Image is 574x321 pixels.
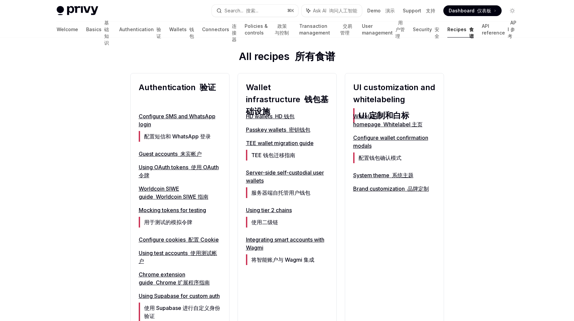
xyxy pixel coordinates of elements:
h2: UI customization and whitelabeling [353,81,436,106]
font: 验证 [200,82,216,92]
button: Ask AI 询问人工智能 [302,5,362,17]
font: 基础知识 [104,20,109,46]
font: Chrome 扩展程序指南 [156,279,210,286]
a: Mocking tokens for testing用于测试的模拟令牌 [139,206,221,230]
font: 配置 Cookie [188,236,219,243]
font: Whitelabel 主页 [383,121,423,128]
a: Support 支持 [403,7,435,14]
font: 连接器 [232,23,237,42]
span: ⌘ K [287,8,294,13]
font: 支持 [426,8,435,13]
font: 配置钱包确认模式 [359,154,401,161]
a: API reference API 参考 [482,21,517,38]
a: Using OAuth tokens 使用 OAuth 令牌 [139,163,221,179]
button: Toggle dark mode [507,5,518,16]
h2: Authentication [139,81,221,106]
font: 用于测试的模拟令牌 [144,219,192,226]
a: Transaction management 交易管理 [299,21,354,38]
a: Using test accounts 使用测试帐户 [139,249,221,265]
a: Configure wallet confirmation modals配置钱包确认模式 [353,134,436,166]
font: HD 钱包 [275,113,295,120]
font: 交易管理 [340,23,352,36]
font: 钱包基础设施 [246,94,328,116]
a: Security 安全 [413,21,439,38]
a: Dashboard 仪表板 [443,5,502,16]
a: TEE wallet migration guideTEE 钱包迁移指南 [246,139,328,163]
font: Worldcoin SIWE 指南 [156,193,208,200]
a: Wallets 钱包 [169,21,194,38]
font: 所有食谱 [295,50,335,62]
font: 询问人工智能 [329,8,357,13]
a: HD wallets HD 钱包 [246,112,328,120]
a: Configure cookies 配置 Cookie [139,236,221,244]
a: Worldcoin SIWE guide Worldcoin SIWE 指南 [139,185,221,201]
font: 使用 Supabase 进行自定义身份验证 [144,305,220,319]
font: TEE 钱包迁移指南 [251,152,295,158]
font: 仪表板 [477,8,491,13]
font: 政策与控制 [275,23,289,36]
font: 演示 [385,8,395,13]
h2: Wallet infrastructure [246,81,328,106]
a: Whitelabel homepage Whitelabel 主页 [353,112,436,128]
a: User management 用户管理 [362,21,405,38]
a: Brand customization 品牌定制 [353,185,436,193]
a: Configure SMS and WhatsApp login配置短信和 WhatsApp 登录 [139,112,221,144]
font: 安全 [435,26,439,39]
a: Using tier 2 chains使用二级链 [246,206,328,230]
font: API 参考 [508,20,516,39]
font: 将智能账户与 Wagmi 集成 [251,256,314,263]
font: 搜索... [246,8,258,13]
font: 服务器端自托管用户钱包 [251,189,310,196]
h2: All recipes [130,50,444,65]
font: 食谱 [469,26,474,39]
a: Server-side self-custodial user wallets服务器端自托管用户钱包 [246,169,328,201]
a: Connectors 连接器 [202,21,237,38]
a: Chrome extension guide Chrome 扩展程序指南 [139,270,221,286]
img: light logo [57,6,98,15]
span: Ask AI [313,7,357,14]
font: 钱包 [189,26,194,39]
span: Dashboard [449,7,491,14]
a: Welcome [57,21,78,38]
font: UI 定制和白标 [359,111,409,120]
font: 系统主题 [392,172,413,179]
a: System theme 系统主题 [353,171,436,179]
font: 使用二级链 [251,219,278,226]
font: 验证 [156,26,161,39]
font: 配置短信和 WhatsApp 登录 [144,133,211,140]
a: Demo 演示 [367,7,395,14]
font: 用户管理 [395,20,405,39]
font: 密钥钱包 [289,126,310,133]
a: Authentication 验证 [119,21,161,38]
a: Guest accounts 来宾帐户 [139,150,221,158]
a: Policies & controls 政策与控制 [245,21,291,38]
a: Basics 基础知识 [86,21,112,38]
div: Search... [225,7,258,15]
a: Recipes 食谱 [447,21,474,38]
font: 品牌定制 [407,185,429,192]
a: Passkey wallets 密钥钱包 [246,126,328,134]
button: Search... 搜索...⌘K [212,5,298,17]
a: Integrating smart accounts with Wagmi将智能账户与 Wagmi 集成 [246,236,328,268]
font: 来宾帐户 [180,150,202,157]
